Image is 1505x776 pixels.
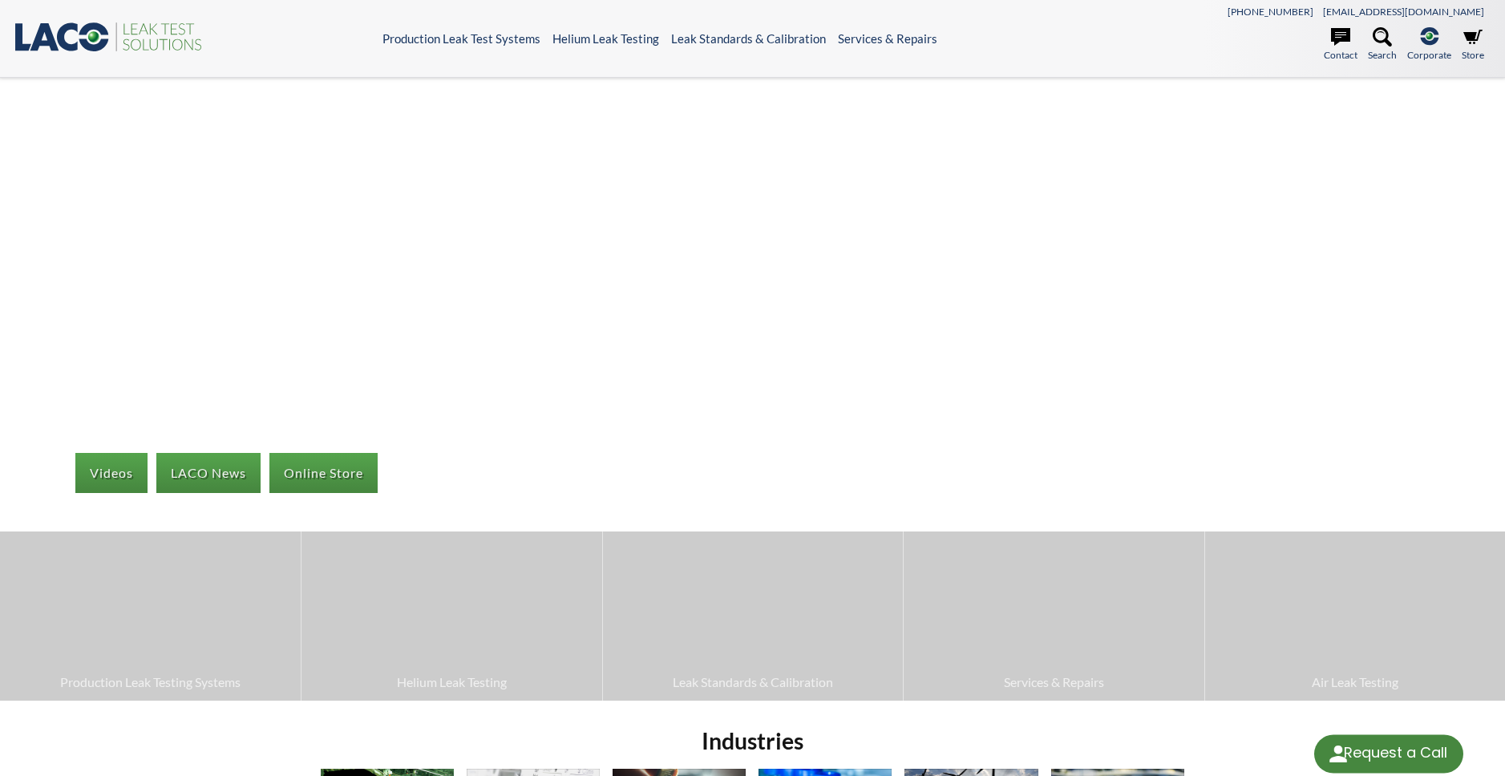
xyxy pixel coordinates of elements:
[1205,531,1505,700] a: Air Leak Testing
[309,672,593,693] span: Helium Leak Testing
[301,531,601,700] a: Helium Leak Testing
[671,31,826,46] a: Leak Standards & Calibration
[838,31,937,46] a: Services & Repairs
[552,31,659,46] a: Helium Leak Testing
[1323,6,1484,18] a: [EMAIL_ADDRESS][DOMAIN_NAME]
[912,672,1196,693] span: Services & Repairs
[1407,47,1451,63] span: Corporate
[1324,27,1357,63] a: Contact
[75,453,148,493] a: Videos
[1368,27,1397,63] a: Search
[382,31,540,46] a: Production Leak Test Systems
[611,672,895,693] span: Leak Standards & Calibration
[603,531,903,700] a: Leak Standards & Calibration
[1325,741,1351,766] img: round button
[1462,27,1484,63] a: Store
[1314,734,1463,773] div: Request a Call
[8,672,293,693] span: Production Leak Testing Systems
[1213,672,1497,693] span: Air Leak Testing
[1228,6,1313,18] a: [PHONE_NUMBER]
[156,453,261,493] a: LACO News
[314,726,1190,756] h2: Industries
[1344,734,1447,771] div: Request a Call
[269,453,378,493] a: Online Store
[904,531,1204,700] a: Services & Repairs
